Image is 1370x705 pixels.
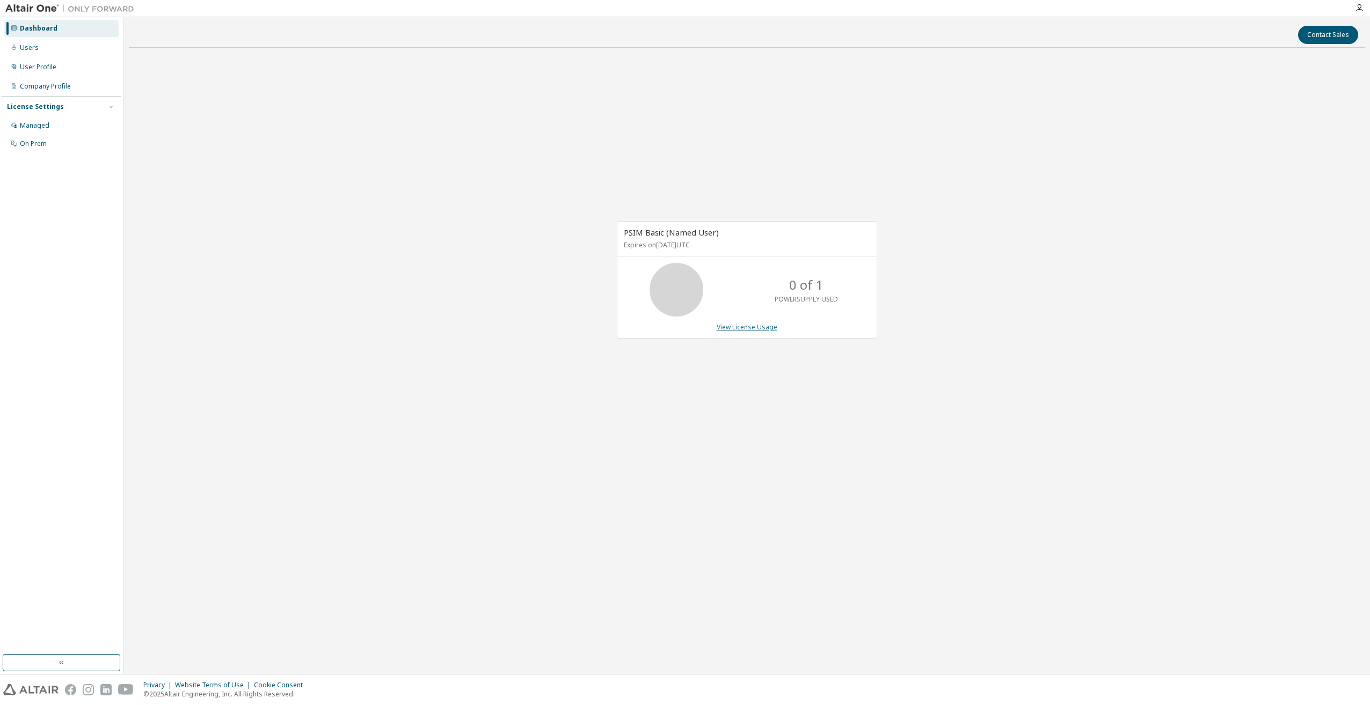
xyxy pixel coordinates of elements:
[65,684,76,695] img: facebook.svg
[5,3,140,14] img: Altair One
[775,295,838,304] p: POWERSUPPLY USED
[118,684,134,695] img: youtube.svg
[20,24,57,33] div: Dashboard
[100,684,112,695] img: linkedin.svg
[624,227,719,238] span: PSIM Basic (Named User)
[254,681,309,689] div: Cookie Consent
[7,102,64,111] div: License Settings
[143,689,309,699] p: © 2025 Altair Engineering, Inc. All Rights Reserved.
[175,681,254,689] div: Website Terms of Use
[20,82,71,91] div: Company Profile
[789,276,824,294] p: 0 of 1
[717,322,777,332] a: View License Usage
[83,684,94,695] img: instagram.svg
[143,681,175,689] div: Privacy
[20,63,56,71] div: User Profile
[3,684,59,695] img: altair_logo.svg
[20,139,47,148] div: On Prem
[1298,26,1358,44] button: Contact Sales
[20,43,39,52] div: Users
[20,121,49,130] div: Managed
[624,240,868,249] p: Expires on [DATE] UTC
